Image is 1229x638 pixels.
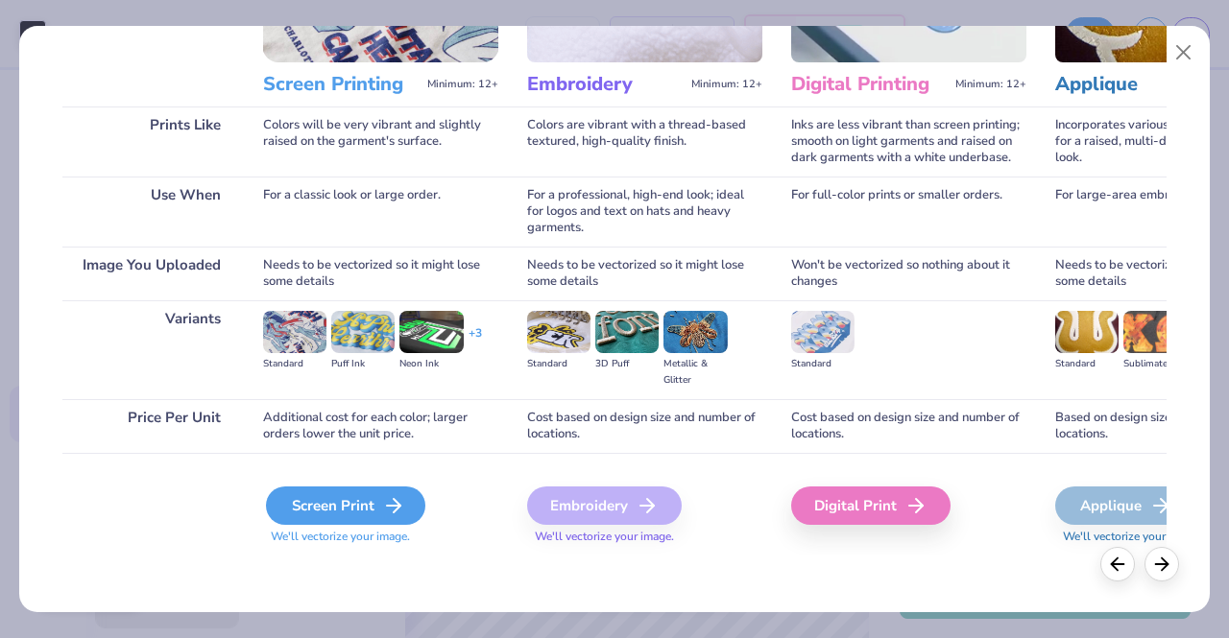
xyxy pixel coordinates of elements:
div: Additional cost for each color; larger orders lower the unit price. [263,399,498,453]
div: Use When [62,177,240,247]
div: Neon Ink [399,356,463,372]
div: Standard [791,356,855,372]
img: Standard [263,311,326,353]
div: Sublimated [1123,356,1187,372]
div: Variants [62,300,240,399]
span: We'll vectorize your image. [263,529,498,545]
div: Image You Uploaded [62,247,240,300]
div: Price Per Unit [62,399,240,453]
img: Standard [527,311,590,353]
div: Standard [1055,356,1119,372]
img: Neon Ink [399,311,463,353]
img: Sublimated [1123,311,1187,353]
div: 3D Puff [595,356,659,372]
div: Standard [527,356,590,372]
img: Standard [1055,311,1119,353]
img: Puff Ink [331,311,395,353]
div: Colors are vibrant with a thread-based textured, high-quality finish. [527,106,762,177]
div: Cost based on design size and number of locations. [527,399,762,453]
div: For full-color prints or smaller orders. [791,177,1026,247]
span: Minimum: 12+ [427,78,498,91]
span: Minimum: 12+ [691,78,762,91]
div: Digital Print [791,486,951,525]
div: For a professional, high-end look; ideal for logos and text on hats and heavy garments. [527,177,762,247]
button: Close [1166,35,1202,71]
div: Applique [1055,486,1196,525]
div: Won't be vectorized so nothing about it changes [791,247,1026,300]
div: Cost based on design size and number of locations. [791,399,1026,453]
img: Metallic & Glitter [663,311,727,353]
span: We'll vectorize your image. [527,529,762,545]
div: Colors will be very vibrant and slightly raised on the garment's surface. [263,106,498,177]
img: 3D Puff [595,311,659,353]
div: Prints Like [62,106,240,177]
h3: Digital Printing [791,72,948,97]
div: Embroidery [527,486,682,525]
div: + 3 [469,325,482,358]
div: Needs to be vectorized so it might lose some details [263,247,498,300]
h3: Embroidery [527,72,684,97]
span: Minimum: 12+ [955,78,1026,91]
div: Screen Print [266,486,425,525]
h3: Screen Printing [263,72,420,97]
div: For a classic look or large order. [263,177,498,247]
div: Inks are less vibrant than screen printing; smooth on light garments and raised on dark garments ... [791,106,1026,177]
div: Metallic & Glitter [663,356,727,389]
img: Standard [791,311,855,353]
div: Puff Ink [331,356,395,372]
div: Standard [263,356,326,372]
div: Needs to be vectorized so it might lose some details [527,247,762,300]
h3: Applique [1055,72,1212,97]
